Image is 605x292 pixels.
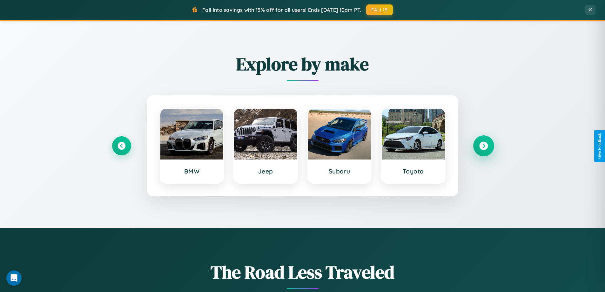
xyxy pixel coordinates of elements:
h3: Subaru [314,167,365,175]
div: Open Intercom Messenger [6,270,22,286]
span: Fall into savings with 15% off for all users! Ends [DATE] 10am PT. [202,7,361,13]
h3: Toyota [388,167,439,175]
h1: The Road Less Traveled [112,260,493,284]
h3: Jeep [240,167,291,175]
h2: Explore by make [112,52,493,76]
h3: BMW [167,167,217,175]
div: Give Feedback [597,133,602,159]
button: FALL15 [366,4,393,15]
